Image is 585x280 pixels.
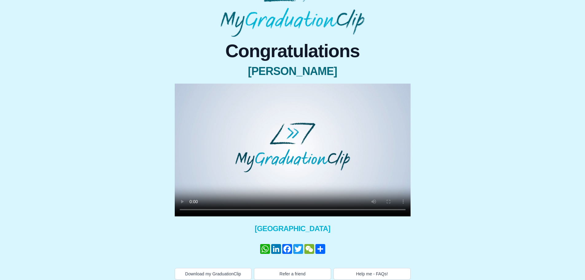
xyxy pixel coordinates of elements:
[259,244,271,254] a: WhatsApp
[304,244,315,254] a: WeChat
[282,244,293,254] a: Facebook
[271,244,282,254] a: LinkedIn
[175,268,252,280] button: Download my GraduationClip
[333,268,411,280] button: Help me - FAQs!
[175,224,411,234] span: [GEOGRAPHIC_DATA]
[293,244,304,254] a: Twitter
[254,268,331,280] button: Refer a friend
[175,65,411,77] span: [PERSON_NAME]
[175,42,411,60] span: Congratulations
[315,244,326,254] a: Share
